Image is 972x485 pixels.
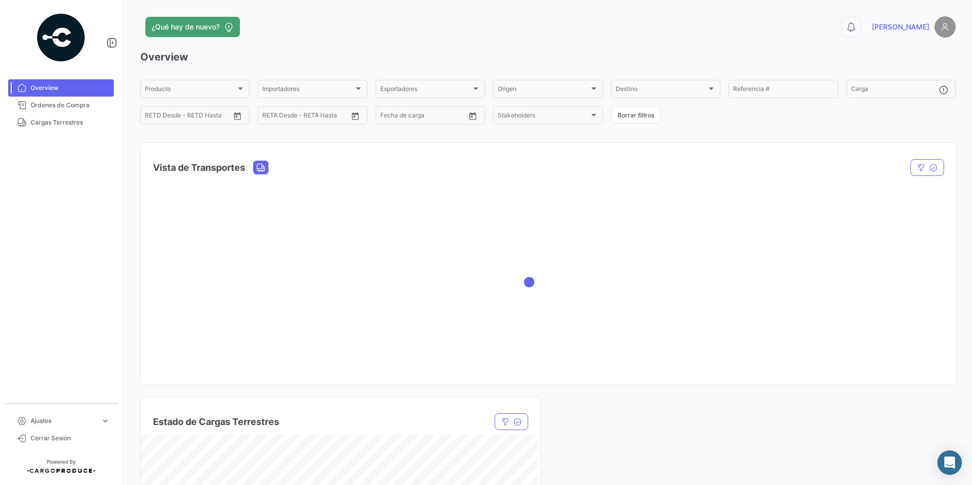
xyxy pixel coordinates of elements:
[31,83,110,93] span: Overview
[8,97,114,114] a: Órdenes de Compra
[262,87,353,94] span: Importadores
[145,17,240,37] button: ¿Qué hay de nuevo?
[934,16,956,38] img: placeholder-user.png
[348,108,363,124] button: Open calendar
[153,161,245,175] h4: Vista de Transportes
[262,113,281,120] input: Desde
[145,87,236,94] span: Producto
[616,87,707,94] span: Destino
[380,113,399,120] input: Desde
[31,434,110,443] span: Cerrar Sesión
[145,113,163,120] input: Desde
[254,161,268,174] button: Land
[140,50,956,64] h3: Overview
[31,416,97,426] span: Ajustes
[151,22,220,32] span: ¿Qué hay de nuevo?
[170,113,211,120] input: Hasta
[498,87,589,94] span: Origen
[498,113,589,120] span: Stakeholders
[611,107,661,124] button: Borrar filtros
[230,108,245,124] button: Open calendar
[406,113,446,120] input: Hasta
[465,108,480,124] button: Open calendar
[380,87,471,94] span: Exportadores
[31,101,110,110] span: Órdenes de Compra
[36,12,86,63] img: powered-by.png
[101,416,110,426] span: expand_more
[8,114,114,131] a: Cargas Terrestres
[8,79,114,97] a: Overview
[872,22,929,32] span: [PERSON_NAME]
[31,118,110,127] span: Cargas Terrestres
[937,450,962,475] div: Abrir Intercom Messenger
[153,415,279,429] h4: Estado de Cargas Terrestres
[288,113,328,120] input: Hasta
